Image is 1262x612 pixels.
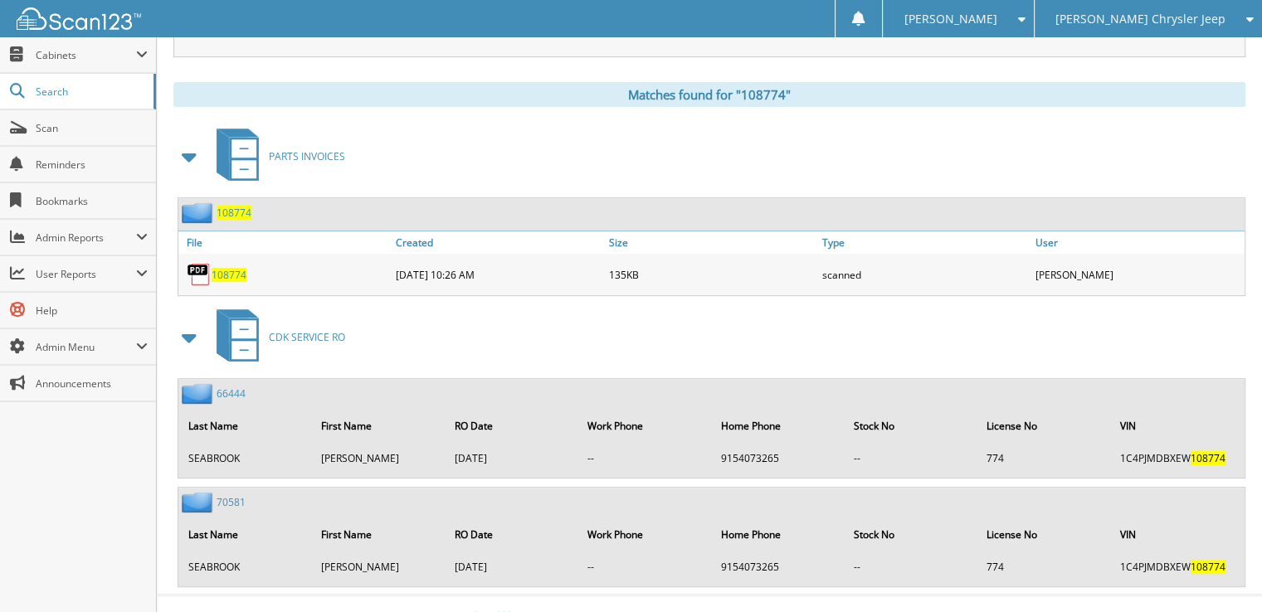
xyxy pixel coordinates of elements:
th: First Name [313,517,444,551]
th: License No [978,517,1109,551]
a: 108774 [212,268,246,282]
span: User Reports [36,267,136,281]
span: Admin Menu [36,340,136,354]
th: First Name [313,409,444,443]
div: [PERSON_NAME] [1031,258,1245,291]
span: Help [36,304,148,318]
td: -- [579,444,710,472]
span: Admin Reports [36,231,136,245]
td: 1C4PJMDBXEW [1112,553,1243,580]
th: Work Phone [579,517,710,551]
td: 774 [978,553,1109,580]
th: Home Phone [713,517,844,551]
div: Matches found for "108774" [173,82,1245,107]
th: Last Name [180,409,311,443]
td: 774 [978,444,1109,472]
td: [DATE] [446,553,577,580]
img: folder2.png [182,492,217,512]
th: Stock No [845,517,977,551]
td: SEABROOK [180,444,311,472]
a: 70581 [217,495,246,509]
td: [PERSON_NAME] [313,444,444,472]
th: Last Name [180,517,311,551]
a: Size [605,231,818,254]
span: Bookmarks [36,194,148,208]
td: -- [845,553,977,580]
th: Home Phone [713,409,844,443]
th: VIN [1112,517,1243,551]
span: Announcements [36,376,148,391]
span: Scan [36,121,148,135]
td: 1C4PJMDBXEW [1112,444,1243,472]
a: 66444 [217,386,246,401]
span: 108774 [1191,451,1225,465]
a: 108774 [217,206,251,220]
div: 135KB [605,258,818,291]
td: SEABROOK [180,553,311,580]
td: [DATE] [446,444,577,472]
td: -- [845,444,977,472]
div: scanned [818,258,1031,291]
iframe: Chat Widget [1179,532,1262,612]
td: 9154073265 [713,553,844,580]
div: [DATE] 10:26 AM [392,258,605,291]
img: folder2.png [182,383,217,404]
span: Search [36,85,145,99]
th: Stock No [845,409,977,443]
a: File [178,231,392,254]
span: CDK SERVICE RO [269,330,345,344]
a: PARTS INVOICES [207,124,345,189]
span: Cabinets [36,48,136,62]
a: CDK SERVICE RO [207,304,345,370]
th: VIN [1112,409,1243,443]
img: scan123-logo-white.svg [17,7,141,30]
span: Reminders [36,158,148,172]
th: RO Date [446,517,577,551]
img: PDF.png [187,262,212,287]
td: -- [579,553,710,580]
td: [PERSON_NAME] [313,553,444,580]
a: Created [392,231,605,254]
th: Work Phone [579,409,710,443]
img: folder2.png [182,202,217,223]
th: License No [978,409,1109,443]
span: [PERSON_NAME] [904,14,996,24]
span: [PERSON_NAME] Chrysler Jeep [1055,14,1225,24]
span: PARTS INVOICES [269,149,345,163]
th: RO Date [446,409,577,443]
a: Type [818,231,1031,254]
a: User [1031,231,1245,254]
td: 9154073265 [713,444,844,472]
